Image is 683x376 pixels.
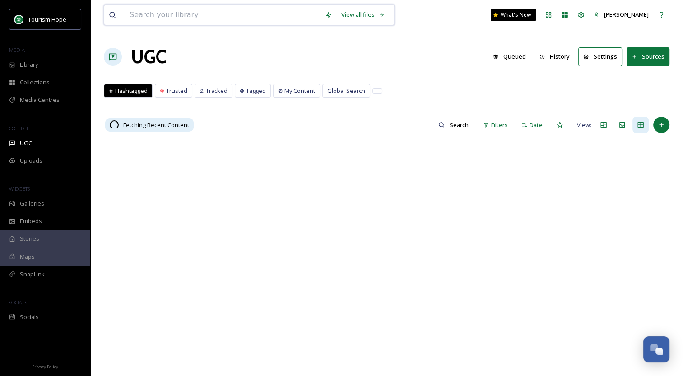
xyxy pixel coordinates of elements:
[20,252,35,261] span: Maps
[9,185,30,192] span: WIDGETS
[20,96,60,104] span: Media Centres
[20,217,42,225] span: Embeds
[20,199,44,208] span: Galleries
[530,121,543,129] span: Date
[643,336,669,362] button: Open Chat
[32,364,58,370] span: Privacy Policy
[627,47,669,66] button: Sources
[28,15,66,23] span: Tourism Hope
[9,299,27,306] span: SOCIALS
[14,15,23,24] img: logo.png
[578,47,627,66] a: Settings
[491,9,536,21] a: What's New
[125,5,321,25] input: Search your library
[535,48,579,65] a: History
[488,48,535,65] a: Queued
[445,116,474,134] input: Search
[20,139,32,147] span: UGC
[20,234,39,243] span: Stories
[604,10,649,18] span: [PERSON_NAME]
[578,47,622,66] button: Settings
[9,125,28,132] span: COLLECT
[115,87,148,95] span: Hashtagged
[9,46,25,53] span: MEDIA
[20,313,39,321] span: Socials
[206,87,228,95] span: Tracked
[20,78,50,87] span: Collections
[166,87,187,95] span: Trusted
[284,87,315,95] span: My Content
[246,87,266,95] span: Tagged
[20,270,45,279] span: SnapLink
[327,87,365,95] span: Global Search
[20,60,38,69] span: Library
[32,361,58,371] a: Privacy Policy
[20,156,42,165] span: Uploads
[535,48,574,65] button: History
[491,121,508,129] span: Filters
[577,121,591,129] span: View:
[123,121,189,129] span: Fetching Recent Content
[337,6,390,23] a: View all files
[488,48,530,65] button: Queued
[589,6,653,23] a: [PERSON_NAME]
[131,43,166,70] a: UGC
